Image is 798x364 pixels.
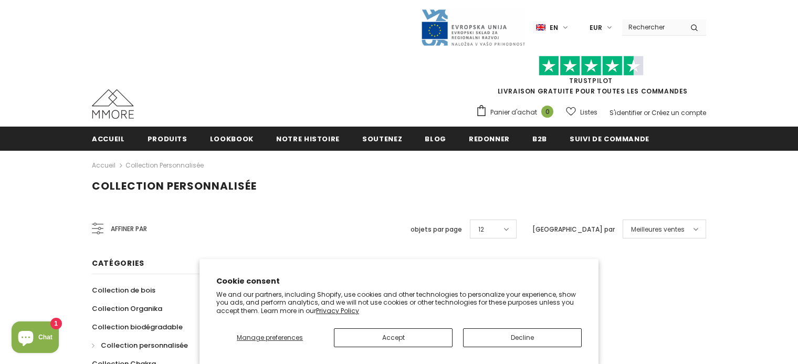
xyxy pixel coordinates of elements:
[421,8,526,47] img: Javni Razpis
[101,340,188,350] span: Collection personnalisée
[550,23,558,33] span: en
[92,322,183,332] span: Collection biodégradable
[92,159,115,172] a: Accueil
[276,127,340,150] a: Notre histoire
[570,127,649,150] a: Suivi de commande
[316,306,359,315] a: Privacy Policy
[610,108,642,117] a: S'identifier
[148,127,187,150] a: Produits
[210,134,254,144] span: Lookbook
[411,224,462,235] label: objets par page
[92,304,162,314] span: Collection Organika
[216,290,582,315] p: We and our partners, including Shopify, use cookies and other technologies to personalize your ex...
[362,127,402,150] a: soutenez
[469,134,510,144] span: Redonner
[421,23,526,32] a: Javni Razpis
[644,108,650,117] span: or
[148,134,187,144] span: Produits
[570,134,649,144] span: Suivi de commande
[92,89,134,119] img: Cas MMORE
[580,107,597,118] span: Listes
[469,127,510,150] a: Redonner
[590,23,602,33] span: EUR
[532,134,547,144] span: B2B
[425,127,446,150] a: Blog
[622,19,682,35] input: Search Site
[92,127,125,150] a: Accueil
[334,328,453,347] button: Accept
[216,328,323,347] button: Manage preferences
[276,134,340,144] span: Notre histoire
[425,134,446,144] span: Blog
[566,103,597,121] a: Listes
[541,106,553,118] span: 0
[92,299,162,318] a: Collection Organika
[652,108,706,117] a: Créez un compte
[476,60,706,96] span: LIVRAISON GRATUITE POUR TOUTES LES COMMANDES
[92,285,155,295] span: Collection de bois
[92,179,257,193] span: Collection personnalisée
[463,328,582,347] button: Decline
[539,56,644,76] img: Faites confiance aux étoiles pilotes
[92,318,183,336] a: Collection biodégradable
[569,76,613,85] a: TrustPilot
[216,276,582,287] h2: Cookie consent
[237,333,303,342] span: Manage preferences
[92,336,188,355] a: Collection personnalisée
[92,281,155,299] a: Collection de bois
[92,258,144,268] span: Catégories
[210,127,254,150] a: Lookbook
[536,23,545,32] img: i-lang-1.png
[532,127,547,150] a: B2B
[478,224,484,235] span: 12
[362,134,402,144] span: soutenez
[490,107,537,118] span: Panier d'achat
[92,134,125,144] span: Accueil
[631,224,685,235] span: Meilleures ventes
[111,223,147,235] span: Affiner par
[476,105,559,120] a: Panier d'achat 0
[125,161,204,170] a: Collection personnalisée
[532,224,615,235] label: [GEOGRAPHIC_DATA] par
[8,321,62,356] inbox-online-store-chat: Shopify online store chat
